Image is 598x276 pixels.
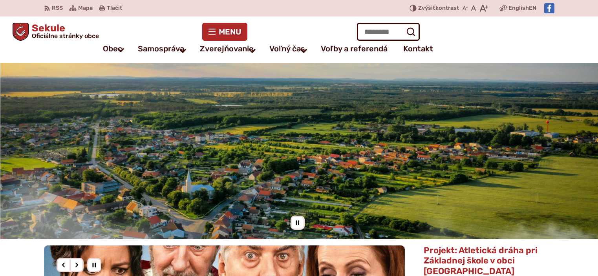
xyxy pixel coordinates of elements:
[321,41,388,56] a: Voľby a referendá
[103,41,122,56] a: Obec
[138,41,184,56] a: Samospráva
[202,23,247,41] button: Menu
[508,4,529,13] span: English
[32,33,99,39] span: Oficiálne stránky obce
[291,216,305,230] div: Pozastaviť pohyb slajdera
[219,29,241,35] span: Menu
[13,23,99,41] a: Logo Sekule, prejsť na domovskú stránku.
[295,42,313,60] button: Otvoriť podmenu pre
[529,4,536,13] span: EN
[269,41,305,56] a: Voľný čas
[418,5,435,11] span: Zvýšiť
[13,23,29,41] img: Prejsť na domovskú stránku
[52,4,63,13] span: RSS
[200,41,254,56] a: Zverejňovanie
[418,5,459,12] span: kontrast
[87,258,101,272] div: Pozastaviť pohyb slajdera
[107,5,122,12] span: Tlačiť
[403,41,433,56] a: Kontakt
[507,4,538,13] a: English EN
[78,4,93,13] span: Mapa
[544,3,554,13] img: Prejsť na Facebook stránku
[29,23,99,39] h1: Sekule
[112,41,130,59] button: Otvoriť podmenu pre
[174,42,192,60] button: Otvoriť podmenu pre
[243,42,262,60] button: Otvoriť podmenu pre Zverejňovanie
